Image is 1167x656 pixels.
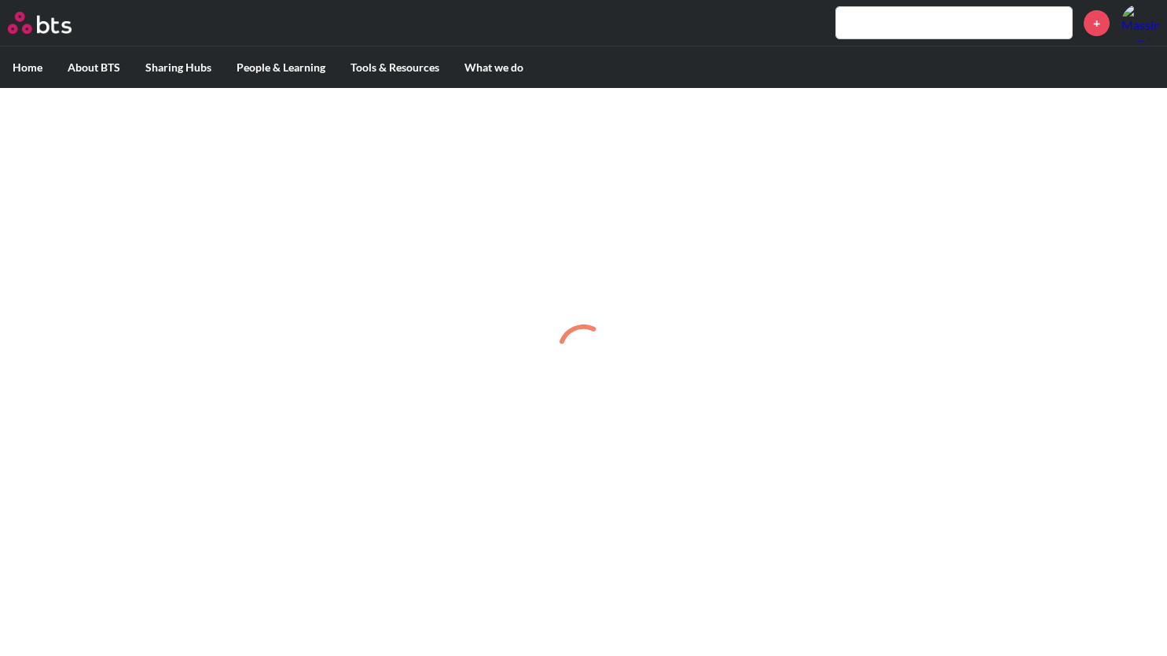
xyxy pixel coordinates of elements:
[1084,10,1110,36] a: +
[1121,4,1159,42] a: Profile
[8,12,72,34] img: BTS Logo
[452,47,536,88] label: What we do
[55,47,133,88] label: About BTS
[338,47,452,88] label: Tools & Resources
[224,47,338,88] label: People & Learning
[133,47,224,88] label: Sharing Hubs
[8,12,101,34] a: Go home
[1121,4,1159,42] img: Massimo Pernicone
